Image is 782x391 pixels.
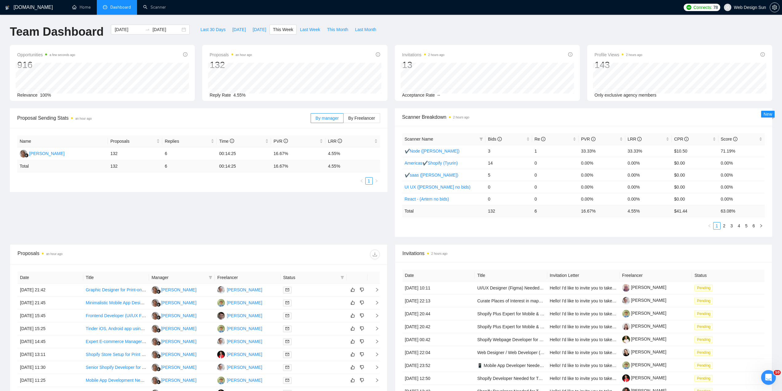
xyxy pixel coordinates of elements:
td: 4.55 % [325,160,380,172]
a: setting [770,5,780,10]
img: MC [151,286,159,294]
span: PVR [581,137,595,142]
a: IT[PERSON_NAME] [217,326,262,331]
span: mail [285,378,289,382]
span: dislike [360,352,364,357]
span: dislike [360,365,364,370]
div: [PERSON_NAME] [161,351,196,358]
span: By manager [316,116,339,121]
button: This Week [269,25,297,34]
span: mail [285,301,289,305]
td: 16.67% [271,147,325,160]
span: New [764,112,772,117]
a: Tinder iOS, Android app using PHP/Mysql webapp code [86,326,192,331]
li: 1 [713,222,721,229]
span: setting [770,5,779,10]
div: [PERSON_NAME] [161,325,196,332]
input: Start date [115,26,143,33]
span: left [708,224,711,228]
img: MC [151,299,159,307]
button: like [349,286,356,293]
a: Web Designer / Web Developer (WordPress, Kadence, Greenshift Blocks...) [477,350,622,355]
span: Scanner Breakdown [402,113,765,121]
td: 33.33% [625,145,672,157]
a: MC[PERSON_NAME] [151,365,196,369]
div: [PERSON_NAME] [161,286,196,293]
div: 916 [17,59,75,71]
time: 2 hours ago [453,116,470,119]
span: left [360,179,363,183]
td: 14 [485,157,532,169]
a: [PERSON_NAME] [622,362,666,367]
a: Senior Shopify Developer for SEO Technical Fixes (Multilingual + Performance) [86,365,237,370]
span: [DATE] [232,26,246,33]
a: Shopify Developer Needed for Two Websites [477,376,563,381]
img: c1pZJS8kLbrTMT8S6mlGyAY1_-cwt7w-mHy4hEAlKaYqn0LChNapOLa6Rq74q1bNfe [622,284,630,292]
img: IT [217,325,225,333]
a: Graphic Designer for Print-on-Demand Fashion & Embroidery [86,287,203,292]
span: download [370,252,379,257]
span: 10 [774,370,781,375]
td: 00:14:25 [217,160,271,172]
span: By Freelancer [348,116,375,121]
a: Pending [694,285,715,290]
a: MC[PERSON_NAME] [151,313,196,318]
span: filter [339,273,345,282]
img: c1rlM94zDiz4umbxy82VIoyh5gfdYSfjqZlQ5k6nxFCVSoeVjJM9O3ib3Vp8ivm6kD [622,323,630,330]
a: MC[PERSON_NAME] [151,377,196,382]
li: 2 [721,222,728,229]
a: [PERSON_NAME] [622,298,666,303]
span: like [351,326,355,331]
time: 2 hours ago [626,53,642,57]
span: Last Week [300,26,320,33]
button: [DATE] [229,25,249,34]
button: dislike [358,312,366,319]
td: 4.55% [325,147,380,160]
td: 6 [162,147,217,160]
span: [DATE] [253,26,266,33]
span: mail [285,340,289,343]
a: MC[PERSON_NAME] [151,326,196,331]
div: [PERSON_NAME] [227,377,262,384]
img: gigradar-bm.png [156,380,161,384]
span: like [351,287,355,292]
a: Pending [694,337,715,342]
img: MC [151,312,159,320]
iframe: Intercom live chat [761,370,776,385]
a: UI UX ([PERSON_NAME] no bids) [405,185,471,190]
div: [PERSON_NAME] [161,338,196,345]
span: filter [207,273,214,282]
img: IT [217,377,225,384]
div: [PERSON_NAME] [227,312,262,319]
button: like [349,338,356,345]
span: info-circle [230,139,234,143]
span: Scanner Name [405,137,433,142]
a: searchScanner [143,5,166,10]
span: Pending [694,310,713,317]
td: 0 [532,169,579,181]
span: Pending [694,375,713,382]
span: right [759,224,763,228]
img: IS [217,286,225,294]
button: like [349,364,356,371]
span: dashboard [103,5,107,9]
li: 5 [743,222,750,229]
button: like [349,325,356,332]
button: dislike [358,364,366,371]
time: an hour ago [75,117,92,120]
th: Name [17,135,108,147]
img: MC [20,150,27,158]
div: [PERSON_NAME] [227,286,262,293]
button: right [757,222,765,229]
span: filter [209,276,212,279]
li: 3 [728,222,735,229]
a: ✔Node ([PERSON_NAME]) [405,149,460,154]
span: Pending [694,362,713,369]
span: info-circle [760,52,765,57]
span: Pending [694,323,713,330]
button: Last Month [352,25,379,34]
h1: Team Dashboard [10,25,104,39]
span: right [375,179,378,183]
div: 13 [402,59,445,71]
td: 16.67 % [271,160,325,172]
